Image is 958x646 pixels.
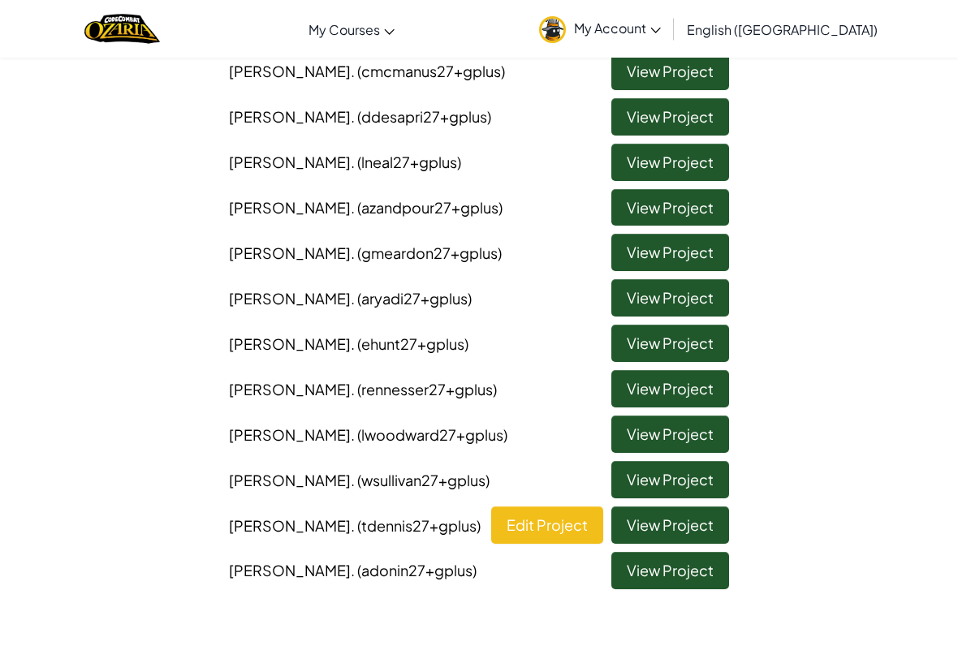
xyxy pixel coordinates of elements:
span: [PERSON_NAME] [229,62,505,80]
a: View Project [611,279,729,317]
img: Home [84,12,160,45]
span: . (azandpour27+gplus) [351,198,503,217]
span: . (wsullivan27+gplus) [351,471,490,489]
a: View Project [611,144,729,181]
span: . (adonin27+gplus) [351,561,477,579]
span: . (gmeardon27+gplus) [351,243,502,262]
span: [PERSON_NAME] [229,380,497,398]
span: . (lneal27+gplus) [351,153,461,171]
a: My Courses [300,7,403,51]
span: . (ddesapri27+gplus) [351,107,491,126]
a: View Project [611,461,729,498]
span: [PERSON_NAME] [229,516,481,535]
a: View Project [611,234,729,271]
span: [PERSON_NAME] [229,334,468,353]
span: . (cmcmanus27+gplus) [351,62,505,80]
a: View Project [611,370,729,407]
span: [PERSON_NAME] [229,289,472,308]
span: [PERSON_NAME] [229,198,503,217]
a: View Project [611,552,729,589]
span: . (tdennis27+gplus) [351,516,481,535]
span: [PERSON_NAME] [229,561,477,579]
a: English ([GEOGRAPHIC_DATA]) [679,7,886,51]
a: Edit Project [491,506,603,544]
span: [PERSON_NAME] [229,243,502,262]
a: View Project [611,189,729,226]
span: . (ehunt27+gplus) [351,334,468,353]
span: . (aryadi27+gplus) [351,289,472,308]
a: Ozaria by CodeCombat logo [84,12,160,45]
span: [PERSON_NAME] [229,153,461,171]
span: [PERSON_NAME] [229,425,507,444]
span: [PERSON_NAME] [229,107,491,126]
span: . (lwoodward27+gplus) [351,425,507,444]
span: My Account [574,19,661,37]
span: . (rennesser27+gplus) [351,380,497,398]
a: View Project [611,416,729,453]
span: [PERSON_NAME] [229,471,490,489]
a: My Account [531,3,669,54]
span: English ([GEOGRAPHIC_DATA]) [687,21,878,38]
a: View Project [611,325,729,362]
img: avatar [539,16,566,43]
span: My Courses [309,21,380,38]
a: View Project [611,506,729,544]
a: View Project [611,53,729,90]
a: View Project [611,98,729,136]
